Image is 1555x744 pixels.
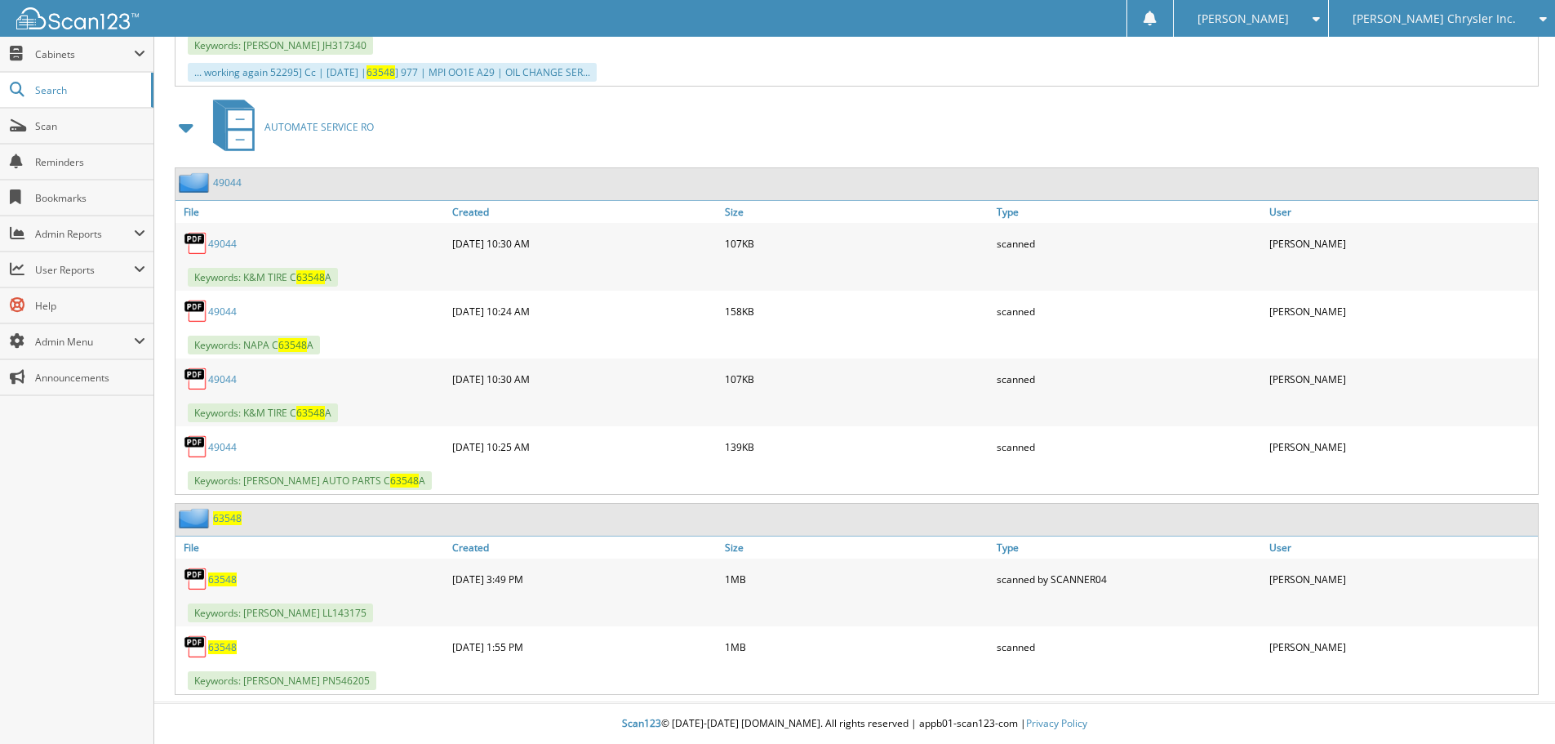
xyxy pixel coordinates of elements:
div: 158KB [721,295,993,327]
div: [DATE] 10:30 AM [448,363,721,395]
span: 63548 [296,406,325,420]
span: 63548 [367,65,395,79]
span: Announcements [35,371,145,385]
img: PDF.png [184,635,208,659]
span: Keywords: [PERSON_NAME] JH317340 [188,36,373,55]
span: Admin Reports [35,227,134,241]
span: 63548 [296,270,325,284]
span: Keywords: [PERSON_NAME] AUTO PARTS C A [188,471,432,490]
div: [DATE] 3:49 PM [448,563,721,595]
div: 107KB [721,363,993,395]
div: [PERSON_NAME] [1265,630,1538,663]
span: Help [35,299,145,313]
img: scan123-logo-white.svg [16,7,139,29]
img: PDF.png [184,299,208,323]
div: [DATE] 10:24 AM [448,295,721,327]
a: 63548 [208,572,237,586]
span: Keywords: K&M TIRE C A [188,403,338,422]
div: 107KB [721,227,993,260]
a: Type [993,537,1265,559]
a: 49044 [208,372,237,386]
a: Size [721,537,993,559]
a: User [1265,537,1538,559]
a: File [175,537,448,559]
a: 49044 [213,176,242,189]
div: [DATE] 1:55 PM [448,630,721,663]
span: [PERSON_NAME] [1197,14,1289,24]
img: PDF.png [184,231,208,256]
a: 63548 [208,640,237,654]
a: AUTOMATE SERVICE RO [203,95,374,159]
a: User [1265,201,1538,223]
a: 49044 [208,305,237,319]
span: [PERSON_NAME] Chrysler Inc. [1353,14,1516,24]
div: scanned by SCANNER04 [993,563,1265,595]
a: Privacy Policy [1026,716,1087,730]
img: folder2.png [179,508,213,528]
img: folder2.png [179,172,213,193]
span: Keywords: NAPA C A [188,336,320,354]
a: Created [448,537,721,559]
img: PDF.png [184,567,208,591]
div: [PERSON_NAME] [1265,363,1538,395]
div: [DATE] 10:25 AM [448,430,721,463]
div: 139KB [721,430,993,463]
span: Scan [35,119,145,133]
a: Created [448,201,721,223]
div: [PERSON_NAME] [1265,563,1538,595]
span: User Reports [35,263,134,277]
span: Keywords: [PERSON_NAME] LL143175 [188,604,373,622]
div: 1MB [721,630,993,663]
span: Cabinets [35,47,134,61]
span: Scan123 [622,716,661,730]
div: © [DATE]-[DATE] [DOMAIN_NAME]. All rights reserved | appb01-scan123-com | [154,704,1555,744]
div: [PERSON_NAME] [1265,227,1538,260]
div: scanned [993,430,1265,463]
div: [PERSON_NAME] [1265,295,1538,327]
div: ... working again 52295] Cc | [DATE] | ] 977 | MPI OO1E A29 | OIL CHANGE SER... [188,63,597,82]
a: 49044 [208,237,237,251]
span: Keywords: [PERSON_NAME] PN546205 [188,671,376,690]
span: Admin Menu [35,335,134,349]
div: scanned [993,227,1265,260]
a: 63548 [213,511,242,525]
img: PDF.png [184,367,208,391]
span: Search [35,83,143,97]
div: 1MB [721,563,993,595]
div: scanned [993,630,1265,663]
span: AUTOMATE SERVICE RO [264,120,374,134]
span: 63548 [390,474,419,488]
span: 63548 [278,338,307,352]
div: [PERSON_NAME] [1265,430,1538,463]
div: scanned [993,295,1265,327]
img: PDF.png [184,434,208,459]
a: File [175,201,448,223]
a: Size [721,201,993,223]
a: Type [993,201,1265,223]
span: Keywords: K&M TIRE C A [188,268,338,287]
a: 49044 [208,440,237,454]
span: Bookmarks [35,191,145,205]
div: [DATE] 10:30 AM [448,227,721,260]
div: scanned [993,363,1265,395]
span: Reminders [35,155,145,169]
